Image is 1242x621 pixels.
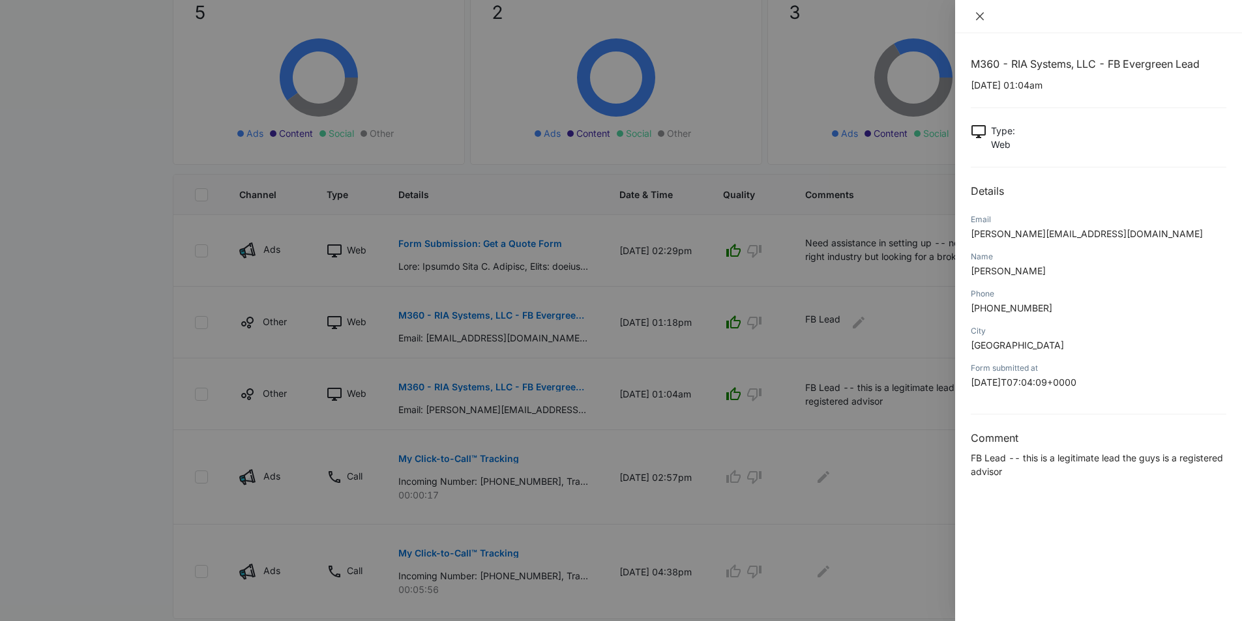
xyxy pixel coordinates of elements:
[971,214,1226,225] div: Email
[971,78,1226,92] p: [DATE] 01:04am
[971,339,1064,351] span: [GEOGRAPHIC_DATA]
[991,137,1015,151] p: Web
[971,288,1226,300] div: Phone
[971,362,1226,374] div: Form submitted at
[971,430,1226,446] h3: Comment
[971,325,1226,337] div: City
[971,377,1076,388] span: [DATE]T07:04:09+0000
[971,228,1203,239] span: [PERSON_NAME][EMAIL_ADDRESS][DOMAIN_NAME]
[971,56,1226,72] h1: M360 - RIA Systems, LLC - FB Evergreen Lead
[971,302,1052,313] span: [PHONE_NUMBER]
[991,124,1015,137] p: Type :
[971,10,989,22] button: Close
[975,11,985,22] span: close
[971,251,1226,263] div: Name
[971,451,1226,478] p: FB Lead -- this is a legitimate lead the guys is a registered advisor
[971,183,1226,199] h2: Details
[971,265,1046,276] span: [PERSON_NAME]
